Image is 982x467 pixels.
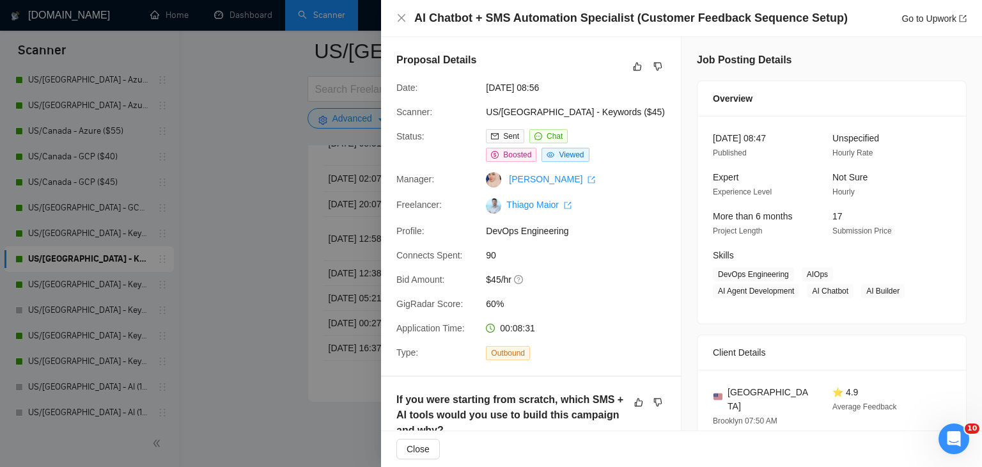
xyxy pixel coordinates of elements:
div: Client Details [713,335,951,370]
span: AI Chatbot [807,284,853,298]
span: Profile: [396,226,425,236]
span: Published [713,148,747,157]
span: 00:08:31 [500,323,535,333]
button: like [631,395,646,410]
span: question-circle [514,274,524,285]
span: Manager: [396,174,434,184]
span: Skills [713,250,734,260]
img: c1nIYiYEnWxP2TfA_dGaGsU0yq_D39oq7r38QHb4DlzjuvjqWQxPJgmVLd1BESEi1_ [486,198,501,214]
span: Outbound [486,346,530,360]
span: Type: [396,347,418,358]
span: Sent [503,132,519,141]
span: export [588,176,595,184]
span: $45/hr [486,273,678,287]
a: Thiago Maior export [506,200,572,210]
span: Submission Price [832,226,892,235]
span: Overview [713,91,752,106]
span: export [959,15,967,22]
span: export [564,202,572,209]
span: 90 [486,248,678,262]
button: Close [396,13,407,24]
span: dislike [653,61,662,72]
span: Hourly [832,187,855,196]
span: Freelancer: [396,200,442,210]
button: dislike [650,59,666,74]
span: More than 6 months [713,211,793,221]
span: US/[GEOGRAPHIC_DATA] - Keywords ($45) [486,105,678,119]
span: dislike [653,397,662,408]
img: 🇺🇸 [713,392,722,401]
span: Average Feedback [832,402,897,411]
span: like [633,61,642,72]
span: Hourly Rate [832,148,873,157]
span: 60% [486,297,678,311]
span: DevOps Engineering [713,267,794,281]
h5: Proposal Details [396,52,476,68]
span: Not Sure [832,172,868,182]
span: Unspecified [832,133,879,143]
span: AIOps [802,267,833,281]
span: Brooklyn 07:50 AM [713,416,777,425]
iframe: Intercom live chat [939,423,969,454]
span: message [534,132,542,140]
a: Go to Upworkexport [901,13,967,24]
span: clock-circle [486,324,495,333]
span: Experience Level [713,187,772,196]
span: close [396,13,407,23]
span: AI Builder [861,284,905,298]
span: Application Time: [396,323,465,333]
a: [PERSON_NAME] export [509,174,595,184]
span: Connects Spent: [396,250,463,260]
span: 10 [965,423,979,434]
span: [GEOGRAPHIC_DATA] [728,385,812,413]
span: 17 [832,211,843,221]
button: dislike [650,395,666,410]
span: AI Agent Development [713,284,799,298]
span: Expert [713,172,738,182]
span: Scanner: [396,107,432,117]
span: ⭐ 4.9 [832,387,858,397]
span: Viewed [559,150,584,159]
h4: AI Chatbot + SMS Automation Specialist (Customer Feedback Sequence Setup) [414,10,848,26]
span: Close [407,442,430,456]
span: GigRadar Score: [396,299,463,309]
span: [DATE] 08:47 [713,133,766,143]
span: Project Length [713,226,762,235]
h5: If you were starting from scratch, which SMS + AI tools would you use to build this campaign and ... [396,392,625,438]
span: Bid Amount: [396,274,445,285]
span: Boosted [503,150,531,159]
span: like [634,397,643,408]
button: like [630,59,645,74]
span: mail [491,132,499,140]
span: Chat [547,132,563,141]
span: Date: [396,83,417,93]
span: eye [547,151,554,159]
span: dollar [491,151,499,159]
span: DevOps Engineering [486,224,678,238]
h5: Job Posting Details [697,52,791,68]
span: [DATE] 08:56 [486,81,678,95]
button: Close [396,439,440,459]
span: Status: [396,131,425,141]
